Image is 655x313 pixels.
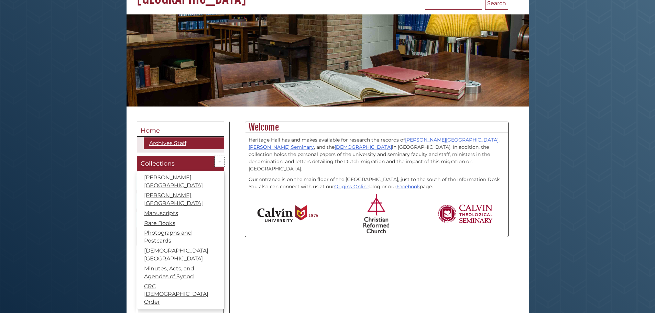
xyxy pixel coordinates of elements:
img: Calvin University [257,205,318,222]
a: Manuscripts [137,209,224,219]
a: Facebook [396,183,420,190]
a: Origins Online [334,183,369,190]
img: Christian Reformed Church [363,194,389,233]
a: [DEMOGRAPHIC_DATA][GEOGRAPHIC_DATA] [137,246,224,264]
a: [PERSON_NAME][GEOGRAPHIC_DATA] [137,191,224,209]
a: [PERSON_NAME] Seminary [249,144,314,150]
a: Archives Staff [144,137,224,149]
a: Rare Books [137,219,224,228]
a: Collections [137,156,224,171]
a: [PERSON_NAME][GEOGRAPHIC_DATA] [137,173,224,191]
p: Our entrance is on the main floor of the [GEOGRAPHIC_DATA], just to the south of the Information ... [249,176,505,190]
span: Home [141,127,160,134]
img: Calvin Theological Seminary [437,204,493,223]
a: Home [137,122,224,137]
a: CRC [DEMOGRAPHIC_DATA] Order [137,282,224,308]
a: [DEMOGRAPHIC_DATA] [335,144,392,150]
span: Collections [141,160,175,167]
h2: Welcome [245,122,508,133]
a: Photographs and Postcards [137,228,224,246]
a: [PERSON_NAME][GEOGRAPHIC_DATA] [405,137,499,143]
p: Heritage Hall has and makes available for research the records of , , and the in [GEOGRAPHIC_DATA... [249,136,505,172]
a: Minutes, Acts, and Agendas of Synod [137,264,224,282]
